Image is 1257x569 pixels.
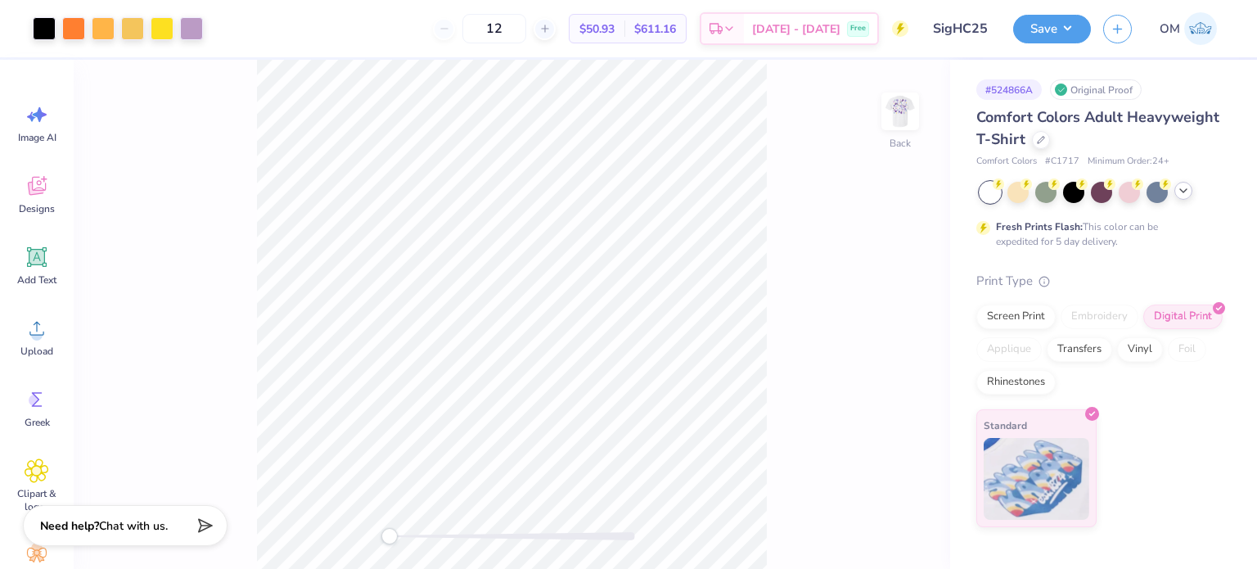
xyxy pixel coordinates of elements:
[1061,305,1138,329] div: Embroidery
[984,438,1089,520] img: Standard
[976,155,1037,169] span: Comfort Colors
[976,370,1056,395] div: Rhinestones
[1143,305,1223,329] div: Digital Print
[1045,155,1079,169] span: # C1717
[462,14,526,43] input: – –
[1088,155,1169,169] span: Minimum Order: 24 +
[634,20,676,38] span: $611.16
[976,272,1224,291] div: Print Type
[850,23,866,34] span: Free
[25,416,50,429] span: Greek
[884,95,917,128] img: Back
[579,20,615,38] span: $50.93
[1160,20,1180,38] span: OM
[921,12,1001,45] input: Untitled Design
[1168,337,1206,362] div: Foil
[996,220,1083,233] strong: Fresh Prints Flash:
[1013,15,1091,43] button: Save
[976,337,1042,362] div: Applique
[1184,12,1217,45] img: Om Mehrotra
[976,305,1056,329] div: Screen Print
[17,273,56,287] span: Add Text
[1050,79,1142,100] div: Original Proof
[10,487,64,513] span: Clipart & logos
[19,202,55,215] span: Designs
[20,345,53,358] span: Upload
[99,518,168,534] span: Chat with us.
[976,107,1219,149] span: Comfort Colors Adult Heavyweight T-Shirt
[18,131,56,144] span: Image AI
[1117,337,1163,362] div: Vinyl
[1047,337,1112,362] div: Transfers
[40,518,99,534] strong: Need help?
[996,219,1197,249] div: This color can be expedited for 5 day delivery.
[976,79,1042,100] div: # 524866A
[752,20,840,38] span: [DATE] - [DATE]
[890,136,911,151] div: Back
[381,528,398,544] div: Accessibility label
[984,417,1027,434] span: Standard
[1152,12,1224,45] a: OM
